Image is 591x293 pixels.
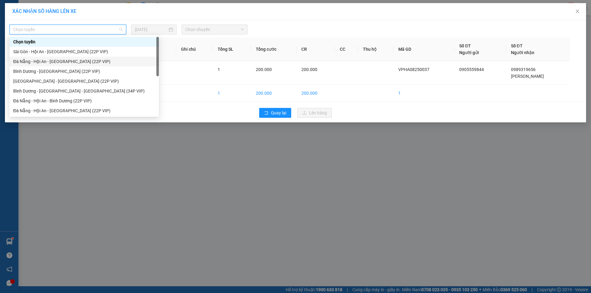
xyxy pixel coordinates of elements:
span: Số ĐT [511,43,523,48]
span: 0989319656 [511,67,536,72]
span: Người nhận [511,50,534,55]
input: 15/08/2025 [135,26,167,33]
span: 0905559844 [459,67,484,72]
button: uploadLên hàng [297,108,332,118]
span: Số ĐT [459,43,471,48]
div: Đà Nẵng - Hội An - Sài Gòn (22P VIP) [10,57,159,66]
div: Bình Dương - [GEOGRAPHIC_DATA] (22P VIP) [13,68,155,75]
td: 1 [213,85,251,102]
div: Bình Dương - [GEOGRAPHIC_DATA] - [GEOGRAPHIC_DATA] (34P VIP) [13,88,155,94]
th: Ghi chú [176,38,213,61]
span: Chọn tuyến [13,25,123,34]
span: Quay lại [271,109,286,116]
span: Người gửi [459,50,479,55]
span: XÁC NHẬN SỐ HÀNG LÊN XE [12,8,76,14]
span: rollback [264,111,268,116]
div: Bình Dương - Sài Gòn - Đà Nẵng (34P VIP) [10,86,159,96]
span: Chọn chuyến [185,25,244,34]
div: Đà Nẵng - Hội An - Bình Dương (22P VIP) [10,96,159,106]
span: close [575,9,580,14]
div: Sài Gòn - Hội An - Đà Nẵng (22P VIP) [10,47,159,57]
div: Đà Nẵng - Hội An - [GEOGRAPHIC_DATA] (22P VIP) [13,107,155,114]
div: Sài Gòn - Hội An - [GEOGRAPHIC_DATA] (22P VIP) [13,48,155,55]
div: Đà Nẵng - Hội An - Bình Dương (22P VIP) [13,97,155,104]
button: Close [569,3,586,20]
div: Đà Nẵng - Hội An - [GEOGRAPHIC_DATA] (22P VIP) [13,58,155,65]
th: Thu hộ [358,38,393,61]
th: Mã GD [393,38,455,61]
th: Tổng SL [213,38,251,61]
span: [PERSON_NAME] [511,74,544,79]
button: rollbackQuay lại [259,108,291,118]
span: 200.000 [301,67,317,72]
li: VP VP Hội An [3,26,42,33]
td: 1 [6,61,33,85]
li: VP VP An Sương [42,26,82,33]
li: [PERSON_NAME] [3,3,89,15]
div: Chọn tuyến [13,38,155,45]
span: environment [42,34,47,38]
th: CR [296,38,335,61]
div: Sài Gòn - Đà Nẵng (22P VIP) [10,76,159,86]
span: VPHA08250037 [398,67,429,72]
td: 1 [393,85,455,102]
th: CC [335,38,358,61]
th: Tổng cước [251,38,296,61]
div: [GEOGRAPHIC_DATA] - [GEOGRAPHIC_DATA] (22P VIP) [13,78,155,85]
div: Chọn tuyến [10,37,159,47]
div: Bình Dương - Đà Nẵng (22P VIP) [10,66,159,76]
div: Đà Nẵng - Hội An - Sài Gòn (22P VIP) [10,106,159,116]
b: 39/4A Quốc Lộ 1A - [GEOGRAPHIC_DATA] - An Sương - [GEOGRAPHIC_DATA] [42,34,81,73]
span: 1 [218,67,220,72]
span: 200.000 [256,67,272,72]
td: 200.000 [296,85,335,102]
th: STT [6,38,33,61]
span: environment [3,34,7,38]
td: 200.000 [251,85,296,102]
